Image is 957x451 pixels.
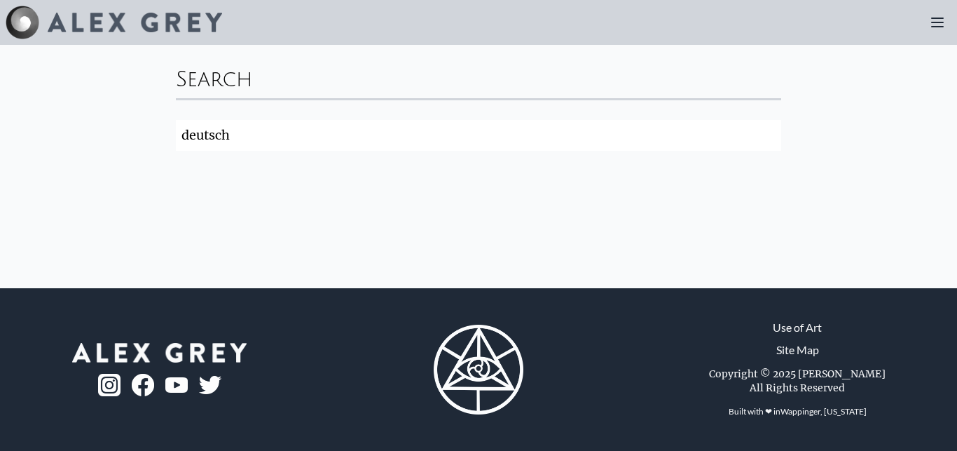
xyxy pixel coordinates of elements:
div: Copyright © 2025 [PERSON_NAME] [709,367,886,381]
img: ig-logo.png [98,374,121,396]
a: Wappinger, [US_STATE] [780,406,867,417]
div: Search [176,56,781,98]
div: Built with ❤ in [723,400,872,423]
img: fb-logo.png [132,374,154,396]
img: twitter-logo.png [199,376,221,394]
input: Search... [176,120,781,151]
div: All Rights Reserved [750,381,845,395]
img: youtube-logo.png [165,377,188,393]
a: Site Map [776,342,819,358]
a: Use of Art [773,319,822,336]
